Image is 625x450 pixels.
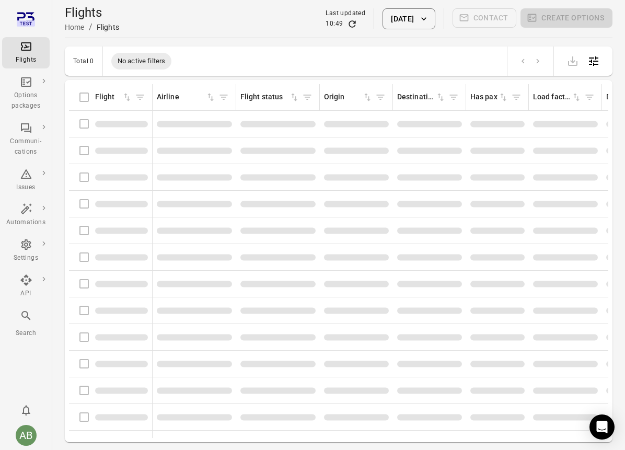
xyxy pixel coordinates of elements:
[2,37,50,68] a: Flights
[562,55,583,65] span: Please make a selection to export
[516,54,545,68] nav: pagination navigation
[16,400,37,421] button: Notifications
[533,91,582,103] div: Sort by load factor in ascending order
[16,425,37,446] div: AB
[157,91,216,103] div: Sort by airline in ascending order
[2,306,50,341] button: Search
[216,89,232,105] span: Filter by airline
[6,90,45,111] div: Options packages
[65,4,119,21] h1: Flights
[95,91,132,103] div: Sort by flight in ascending order
[383,8,435,29] button: [DATE]
[6,289,45,299] div: API
[2,235,50,267] a: Settings
[6,182,45,193] div: Issues
[326,19,343,29] div: 10:49
[373,89,388,105] span: Filter by origin
[397,91,446,103] div: Sort by destination in ascending order
[6,136,45,157] div: Communi-cations
[6,217,45,228] div: Automations
[2,165,50,196] a: Issues
[299,89,315,105] span: Filter by flight status
[2,119,50,160] a: Communi-cations
[520,8,612,29] span: Please make a selection to create an option package
[326,8,365,19] div: Last updated
[89,21,92,33] li: /
[65,21,119,33] nav: Breadcrumbs
[453,8,517,29] span: Please make a selection to create communications
[2,200,50,231] a: Automations
[73,57,94,65] div: Total 0
[97,22,119,32] div: Flights
[111,56,172,66] span: No active filters
[132,89,148,105] span: Filter by flight
[240,91,299,103] div: Sort by flight status in ascending order
[6,328,45,339] div: Search
[589,414,615,440] div: Open Intercom Messenger
[324,91,373,103] div: Sort by origin in ascending order
[583,51,604,72] button: Open table configuration
[11,421,41,450] button: Aslaug Bjarnadottir
[2,73,50,114] a: Options packages
[6,55,45,65] div: Flights
[65,23,85,31] a: Home
[508,89,524,105] span: Filter by has pax
[582,89,597,105] span: Filter by load factor
[6,253,45,263] div: Settings
[2,271,50,302] a: API
[347,19,357,29] button: Refresh data
[446,89,461,105] span: Filter by destination
[470,91,508,103] div: Sort by has pax in ascending order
